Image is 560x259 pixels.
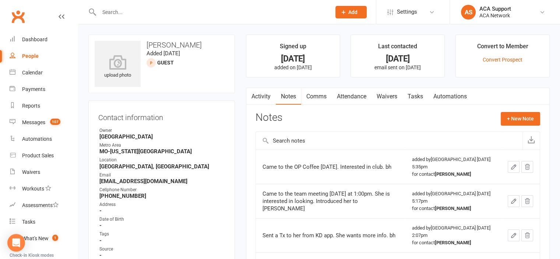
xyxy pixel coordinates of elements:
[10,48,78,64] a: People
[461,5,476,20] div: AS
[253,64,333,70] p: added on [DATE]
[10,197,78,214] a: Assessments
[10,230,78,247] a: What's New1
[22,86,45,92] div: Payments
[301,88,332,105] a: Comms
[10,214,78,230] a: Tasks
[99,193,225,199] strong: [PHONE_NUMBER]
[263,232,399,239] div: Sent a Tx to her from KD app. She wants more info. bh
[435,206,471,211] strong: [PERSON_NAME]
[335,6,367,18] button: Add
[99,207,225,214] strong: -
[97,7,326,17] input: Search...
[99,142,225,149] div: Metro Area
[99,163,225,170] strong: [GEOGRAPHIC_DATA], [GEOGRAPHIC_DATA]
[332,88,371,105] a: Attendance
[479,12,511,19] div: ACA Network
[22,153,54,158] div: Product Sales
[263,163,399,171] div: Came to the OP Coffee [DATE]. Interested in club. bh
[10,131,78,147] a: Automations
[348,9,358,15] span: Add
[147,50,180,57] time: Added [DATE]
[99,246,225,253] div: Source
[95,41,229,49] h3: [PERSON_NAME]
[22,119,45,125] div: Messages
[358,64,438,70] p: email sent on [DATE]
[22,169,40,175] div: Waivers
[402,88,428,105] a: Tasks
[501,112,540,125] button: + New Note
[412,224,494,246] div: added by [GEOGRAPHIC_DATA] [DATE] 2:07pm
[10,181,78,197] a: Workouts
[435,171,471,177] strong: [PERSON_NAME]
[253,55,333,63] div: [DATE]
[412,205,494,212] div: for contact
[10,64,78,81] a: Calendar
[246,88,276,105] a: Activity
[378,42,417,55] div: Last contacted
[9,7,27,26] a: Clubworx
[22,36,47,42] div: Dashboard
[256,132,522,150] input: Search notes
[10,81,78,98] a: Payments
[7,234,25,252] div: Open Intercom Messenger
[22,70,43,76] div: Calendar
[99,186,225,193] div: Cellphone Number
[99,216,225,223] div: Date of Birth
[483,57,522,63] a: Convert Prospect
[10,98,78,114] a: Reports
[428,88,472,105] a: Automations
[479,6,511,12] div: ACA Support
[10,31,78,48] a: Dashboard
[10,114,78,131] a: Messages 107
[263,190,399,212] div: Came to the team meeting [DATE] at 1:00pm. She is interested in looking. Introduced her to [PERSO...
[157,60,174,66] span: Guest
[477,42,528,55] div: Convert to Member
[99,172,225,179] div: Email
[99,178,225,185] strong: [EMAIL_ADDRESS][DOMAIN_NAME]
[99,157,225,164] div: Location
[99,148,225,155] strong: MO-[US_STATE][GEOGRAPHIC_DATA]
[276,88,301,105] a: Notes
[22,103,40,109] div: Reports
[412,156,494,178] div: added by [GEOGRAPHIC_DATA] [DATE] 5:35pm
[95,55,141,79] div: upload photo
[397,4,417,20] span: Settings
[371,88,402,105] a: Waivers
[358,55,438,63] div: [DATE]
[99,127,225,134] div: Owner
[22,219,35,225] div: Tasks
[22,53,39,59] div: People
[10,164,78,181] a: Waivers
[10,147,78,164] a: Product Sales
[99,201,225,208] div: Address
[412,171,494,178] div: for contact
[280,42,306,55] div: Signed up
[412,190,494,212] div: added by [GEOGRAPHIC_DATA] [DATE] 5:17pm
[256,112,282,125] h3: Notes
[50,119,60,125] span: 107
[99,237,225,244] strong: -
[98,111,225,122] h3: Contact information
[22,186,44,192] div: Workouts
[99,133,225,140] strong: [GEOGRAPHIC_DATA]
[412,239,494,246] div: for contact
[22,235,49,241] div: What's New
[435,240,471,245] strong: [PERSON_NAME]
[99,231,225,238] div: Tags
[99,222,225,229] strong: -
[22,136,52,142] div: Automations
[52,235,58,241] span: 1
[22,202,59,208] div: Assessments
[99,252,225,259] strong: -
